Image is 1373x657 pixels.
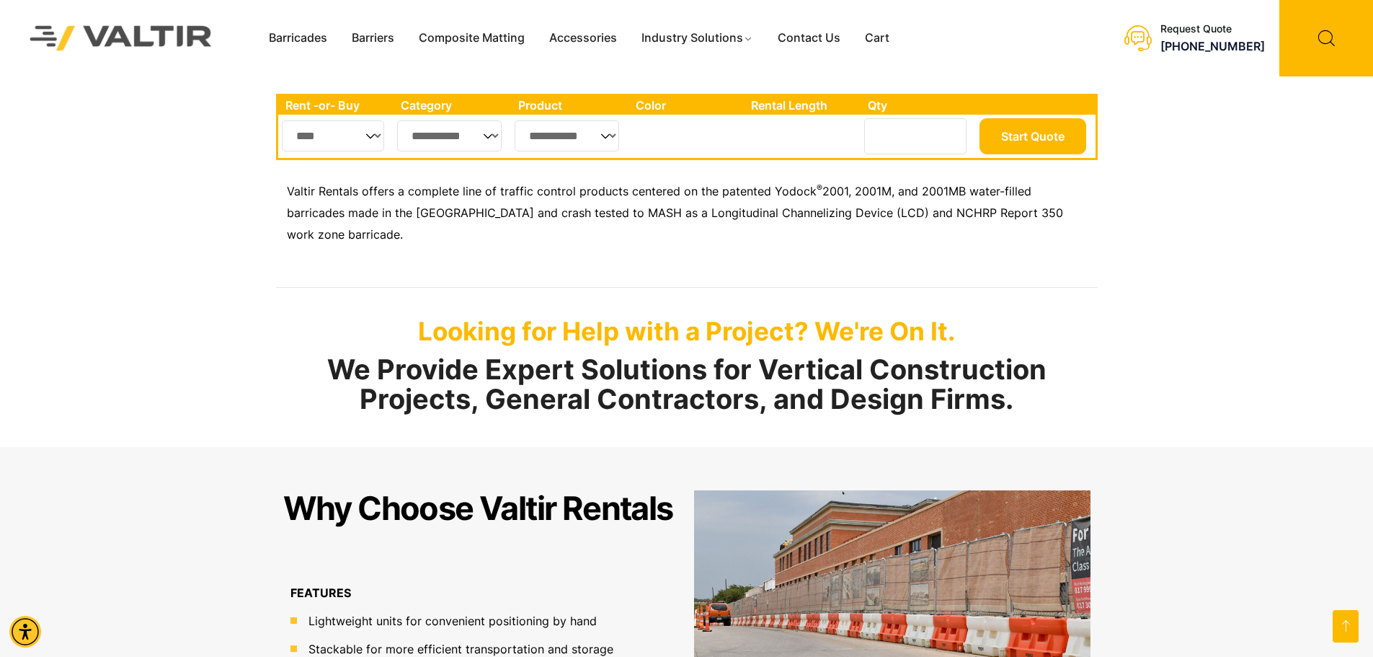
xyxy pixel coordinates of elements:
[276,316,1098,346] p: Looking for Help with a Project? We're On It.
[744,96,861,115] th: Rental Length
[853,27,902,49] a: Cart
[1160,39,1265,53] a: call (888) 496-3625
[628,96,745,115] th: Color
[287,184,817,198] span: Valtir Rentals offers a complete line of traffic control products centered on the patented Yodock
[515,120,619,151] select: Single select
[406,27,537,49] a: Composite Matting
[817,182,822,193] sup: ®
[282,120,385,151] select: Single select
[394,96,512,115] th: Category
[979,118,1086,154] button: Start Quote
[864,118,967,154] input: Number
[765,27,853,49] a: Contact Us
[290,586,351,600] b: FEATURES
[11,6,231,69] img: Valtir Rentals
[511,96,628,115] th: Product
[629,27,765,49] a: Industry Solutions
[861,96,975,115] th: Qty
[1160,23,1265,35] div: Request Quote
[257,27,339,49] a: Barricades
[339,27,406,49] a: Barriers
[1333,610,1359,643] a: Open this option
[305,612,597,630] span: Lightweight units for convenient positioning by hand
[397,120,502,151] select: Single select
[9,616,41,648] div: Accessibility Menu
[287,184,1063,242] span: 2001, 2001M, and 2001MB water-filled barricades made in the [GEOGRAPHIC_DATA] and crash tested to...
[276,355,1098,415] h2: We Provide Expert Solutions for Vertical Construction Projects, General Contractors, and Design F...
[537,27,629,49] a: Accessories
[278,96,394,115] th: Rent -or- Buy
[283,490,673,526] h2: Why Choose Valtir Rentals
